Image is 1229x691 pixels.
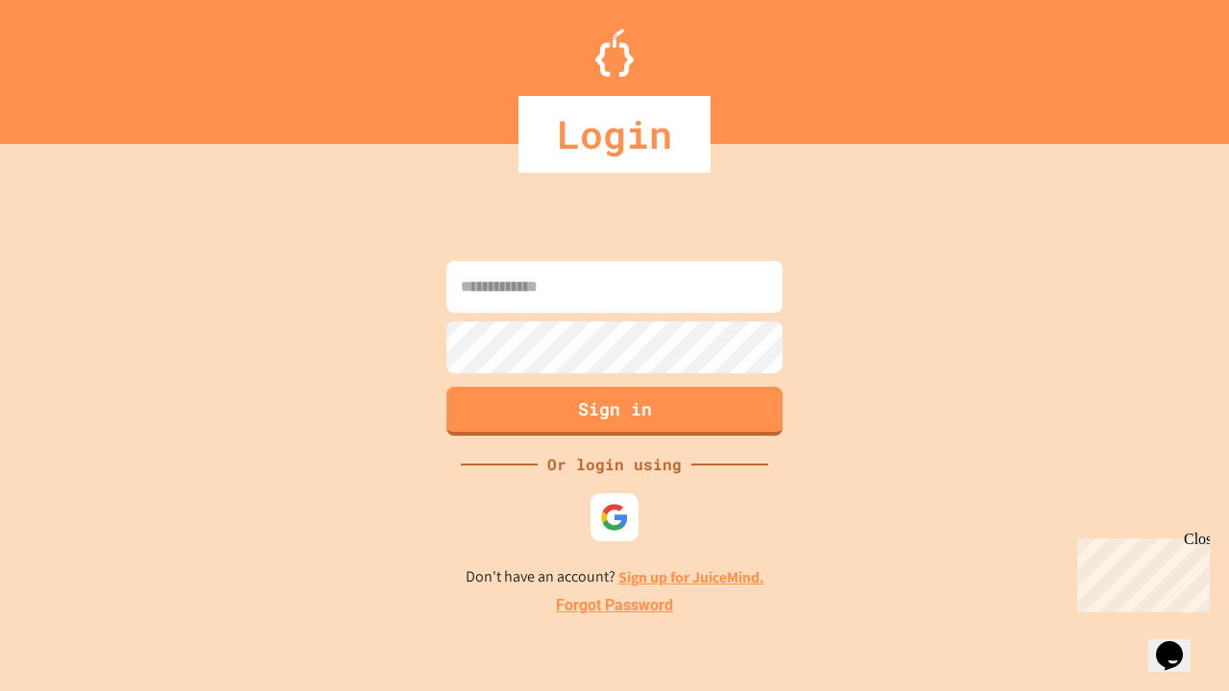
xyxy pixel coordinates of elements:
iframe: chat widget [1070,531,1210,612]
a: Forgot Password [556,594,673,617]
button: Sign in [446,387,783,436]
img: Logo.svg [595,29,634,77]
div: Chat with us now!Close [8,8,133,122]
p: Don't have an account? [466,565,764,589]
div: Or login using [538,453,691,476]
img: google-icon.svg [600,503,629,532]
iframe: chat widget [1148,614,1210,672]
a: Sign up for JuiceMind. [618,567,764,587]
div: Login [518,96,711,173]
